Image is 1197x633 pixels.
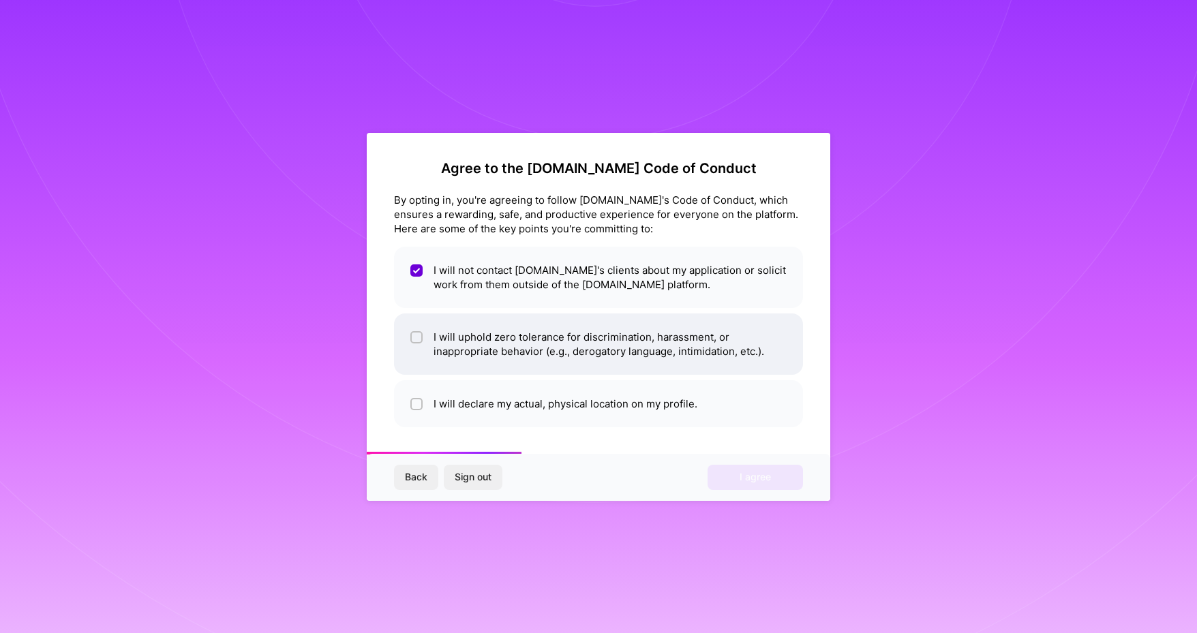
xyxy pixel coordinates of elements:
[394,193,803,236] div: By opting in, you're agreeing to follow [DOMAIN_NAME]'s Code of Conduct, which ensures a rewardin...
[394,465,438,489] button: Back
[455,470,491,484] span: Sign out
[394,160,803,176] h2: Agree to the [DOMAIN_NAME] Code of Conduct
[405,470,427,484] span: Back
[394,247,803,308] li: I will not contact [DOMAIN_NAME]'s clients about my application or solicit work from them outside...
[394,380,803,427] li: I will declare my actual, physical location on my profile.
[444,465,502,489] button: Sign out
[394,313,803,375] li: I will uphold zero tolerance for discrimination, harassment, or inappropriate behavior (e.g., der...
